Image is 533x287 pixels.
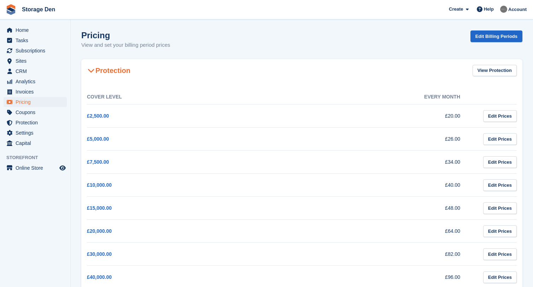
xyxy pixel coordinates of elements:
[483,179,517,191] a: Edit Prices
[16,46,58,56] span: Subscriptions
[16,163,58,173] span: Online Store
[16,97,58,107] span: Pricing
[281,105,474,128] td: £20.00
[483,225,517,237] a: Edit Prices
[508,6,527,13] span: Account
[87,159,109,165] a: £7,500.00
[16,128,58,138] span: Settings
[16,138,58,148] span: Capital
[4,138,67,148] a: menu
[87,136,109,142] a: £5,000.00
[16,25,58,35] span: Home
[16,87,58,97] span: Invoices
[4,35,67,45] a: menu
[4,66,67,76] a: menu
[19,4,58,15] a: Storage Den
[500,6,507,13] img: Brian Barbour
[470,30,522,42] a: Edit Billing Periods
[16,77,58,86] span: Analytics
[87,182,112,188] a: £10,000.00
[281,243,474,266] td: £82.00
[483,156,517,168] a: Edit Prices
[16,56,58,66] span: Sites
[483,248,517,260] a: Edit Prices
[87,251,112,257] a: £30,000.00
[281,90,474,105] th: Every month
[483,202,517,214] a: Edit Prices
[87,274,112,280] a: £40,000.00
[281,197,474,220] td: £48.00
[4,128,67,138] a: menu
[16,66,58,76] span: CRM
[4,56,67,66] a: menu
[4,46,67,56] a: menu
[281,128,474,151] td: £26.00
[16,107,58,117] span: Coupons
[4,87,67,97] a: menu
[4,97,67,107] a: menu
[483,133,517,145] a: Edit Prices
[4,118,67,128] a: menu
[6,4,16,15] img: stora-icon-8386f47178a22dfd0bd8f6a31ec36ba5ce8667c1dd55bd0f319d3a0aa187defe.svg
[6,154,70,161] span: Storefront
[484,6,494,13] span: Help
[473,65,517,77] a: View Protection
[4,107,67,117] a: menu
[483,271,517,283] a: Edit Prices
[4,163,67,173] a: menu
[16,118,58,128] span: Protection
[483,110,517,122] a: Edit Prices
[87,66,130,75] h2: Protection
[87,90,281,105] th: Cover Level
[87,205,112,211] a: £15,000.00
[281,174,474,197] td: £40.00
[81,30,170,40] h1: Pricing
[87,113,109,119] a: £2,500.00
[449,6,463,13] span: Create
[281,220,474,243] td: £64.00
[4,77,67,86] a: menu
[87,228,112,234] a: £20,000.00
[81,41,170,49] p: View and set your billing period prices
[281,151,474,174] td: £34.00
[16,35,58,45] span: Tasks
[4,25,67,35] a: menu
[58,164,67,172] a: Preview store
